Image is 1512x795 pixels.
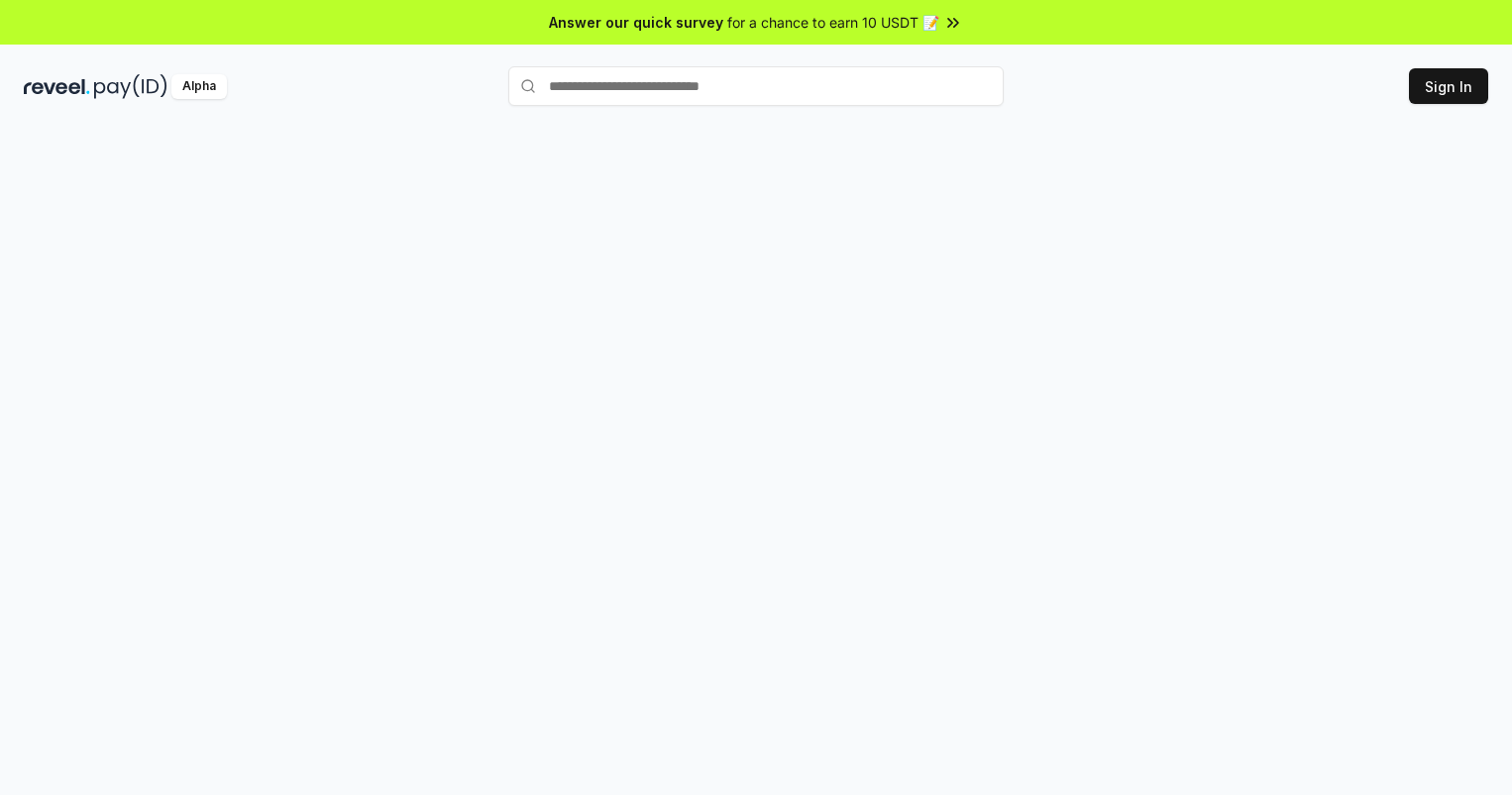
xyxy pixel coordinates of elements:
div: Alpha [171,74,227,99]
span: Answer our quick survey [549,12,723,33]
img: pay_id [94,74,167,99]
img: reveel_dark [24,74,90,99]
button: Sign In [1409,68,1488,104]
span: for a chance to earn 10 USDT 📝 [727,12,939,33]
